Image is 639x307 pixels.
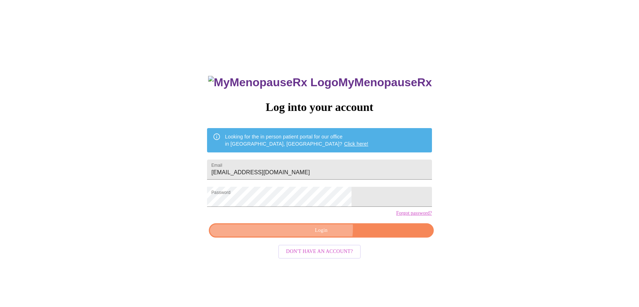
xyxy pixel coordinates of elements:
[278,245,361,259] button: Don't have an account?
[208,76,338,89] img: MyMenopauseRx Logo
[396,210,432,216] a: Forgot password?
[209,223,433,238] button: Login
[276,248,363,254] a: Don't have an account?
[217,226,425,235] span: Login
[344,141,368,147] a: Click here!
[208,76,432,89] h3: MyMenopauseRx
[286,247,353,256] span: Don't have an account?
[225,130,368,150] div: Looking for the in person patient portal for our office in [GEOGRAPHIC_DATA], [GEOGRAPHIC_DATA]?
[207,101,432,114] h3: Log into your account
